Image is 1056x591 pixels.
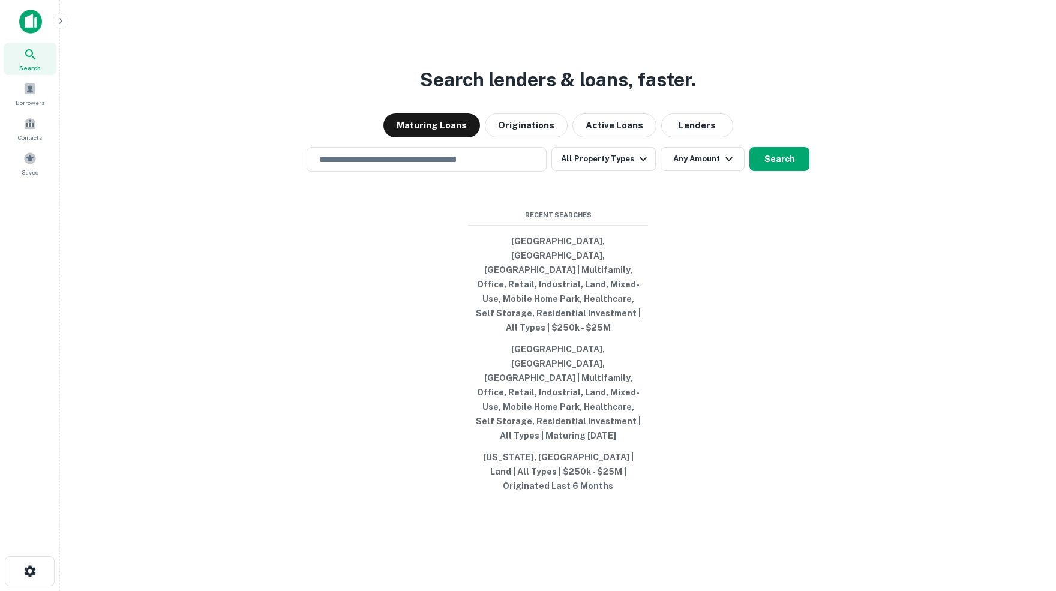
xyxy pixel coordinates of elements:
[551,147,656,171] button: All Property Types
[19,63,41,73] span: Search
[749,147,809,171] button: Search
[661,113,733,137] button: Lenders
[572,113,656,137] button: Active Loans
[4,147,56,179] a: Saved
[996,495,1056,553] iframe: Chat Widget
[661,147,745,171] button: Any Amount
[4,43,56,75] a: Search
[468,446,648,497] button: [US_STATE], [GEOGRAPHIC_DATA] | Land | All Types | $250k - $25M | Originated Last 6 Months
[468,230,648,338] button: [GEOGRAPHIC_DATA], [GEOGRAPHIC_DATA], [GEOGRAPHIC_DATA] | Multifamily, Office, Retail, Industrial...
[468,338,648,446] button: [GEOGRAPHIC_DATA], [GEOGRAPHIC_DATA], [GEOGRAPHIC_DATA] | Multifamily, Office, Retail, Industrial...
[16,98,44,107] span: Borrowers
[4,112,56,145] a: Contacts
[18,133,42,142] span: Contacts
[485,113,568,137] button: Originations
[468,210,648,220] span: Recent Searches
[22,167,39,177] span: Saved
[383,113,480,137] button: Maturing Loans
[420,65,696,94] h3: Search lenders & loans, faster.
[19,10,42,34] img: capitalize-icon.png
[4,77,56,110] a: Borrowers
